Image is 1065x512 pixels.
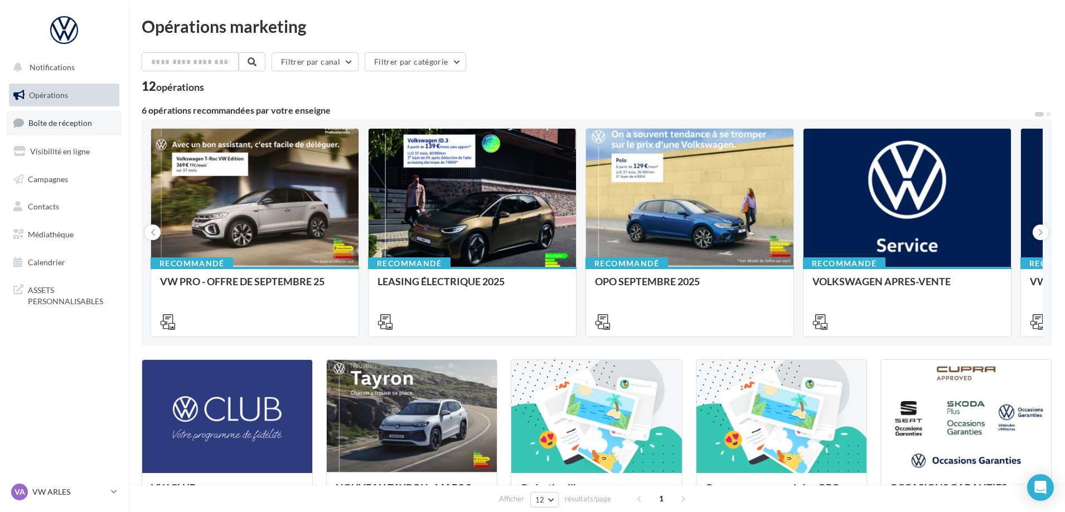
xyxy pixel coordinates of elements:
span: 12 [535,495,545,504]
div: Opération libre [520,482,672,504]
a: VA VW ARLES [9,481,119,503]
div: Open Intercom Messenger [1027,474,1054,501]
a: Médiathèque [7,223,122,246]
a: Opérations [7,84,122,107]
div: NOUVEAU TAYRON - MARS 2025 [336,482,488,504]
span: Visibilité en ligne [30,147,90,156]
span: Médiathèque [28,230,74,239]
div: LEASING ÉLECTRIQUE 2025 [377,276,567,298]
div: Recommandé [803,257,885,270]
span: Afficher [499,494,524,504]
a: Campagnes [7,168,122,191]
button: Filtrer par catégorie [365,52,466,71]
span: Calendrier [28,257,65,267]
div: opérations [156,82,204,92]
div: 6 opérations recommandées par votre enseigne [142,106,1034,115]
a: Contacts [7,195,122,218]
span: Notifications [30,62,75,72]
span: Boîte de réception [28,118,92,128]
button: Filtrer par canal [272,52,359,71]
div: VW PRO - OFFRE DE SEPTEMBRE 25 [160,276,350,298]
span: Contacts [28,202,59,211]
div: Recommandé [585,257,668,270]
span: Campagnes [28,174,68,183]
span: Opérations [29,90,68,100]
span: ASSETS PERSONNALISABLES [28,282,115,306]
p: VW ARLES [32,486,106,498]
div: VW CLUB [151,482,303,504]
a: ASSETS PERSONNALISABLES [7,278,122,311]
button: Notifications [7,56,117,79]
a: Visibilité en ligne [7,140,122,163]
div: Recommandé [151,257,233,270]
div: OPO SEPTEMBRE 2025 [595,276,785,298]
button: 12 [530,492,559,508]
div: VOLKSWAGEN APRES-VENTE [812,276,1002,298]
div: Campagnes sponsorisées OPO [705,482,858,504]
a: Boîte de réception [7,111,122,135]
div: Recommandé [368,257,451,270]
span: VA [14,486,25,498]
a: Calendrier [7,251,122,274]
div: Opérations marketing [142,18,1052,35]
div: OCCASIONS GARANTIES [890,482,1042,504]
span: 1 [652,490,670,508]
div: 12 [142,80,204,92]
span: résultats/page [565,494,611,504]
